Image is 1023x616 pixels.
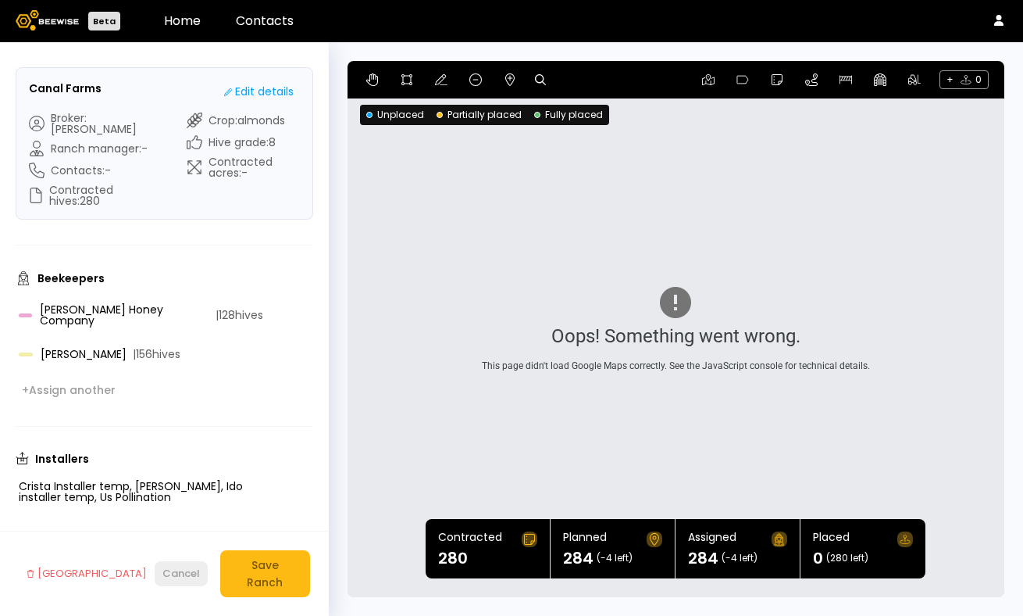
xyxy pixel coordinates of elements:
div: Crista Installer temp, [PERSON_NAME], Ido installer temp, Us Pollination [16,478,313,506]
div: Unplaced [366,108,424,122]
div: Beta [88,12,120,30]
div: This page didn't load Google Maps correctly. See the JavaScript console for technical details. [417,361,935,371]
span: (-4 left) [597,553,633,563]
div: Contracted [438,532,502,547]
div: Partially placed [437,108,522,122]
div: Edit details [224,84,294,100]
span: + 0 [939,70,989,89]
div: Ranch manager : - [29,141,155,156]
h1: 0 [813,550,823,566]
button: [GEOGRAPHIC_DATA] [19,550,155,597]
div: [GEOGRAPHIC_DATA] [27,566,147,582]
div: Contracted hives : 280 [29,184,155,206]
div: Hive grade : 8 [187,134,300,150]
div: Contracted acres : - [187,156,300,178]
div: + Assign another [22,383,116,397]
div: [PERSON_NAME] [19,349,263,360]
div: Contacts : - [29,163,155,178]
div: Cancel [162,566,200,582]
div: Assigned [688,532,736,547]
div: Save Ranch [233,557,298,591]
button: +Assign another [16,379,122,401]
button: Edit details [218,81,300,103]
h1: 280 [438,550,468,566]
span: (280 left) [826,553,868,563]
h3: Beekeepers [37,273,105,284]
div: [PERSON_NAME] Honey Company|128hives [16,301,313,329]
div: [PERSON_NAME] Honey Company [19,304,263,326]
span: (-4 left) [722,553,757,563]
div: Fully placed [534,108,603,122]
button: Cancel [155,561,208,586]
h3: Installers [35,453,89,464]
a: Home [164,12,201,30]
div: Broker : [PERSON_NAME] [29,113,155,134]
div: Planned [563,532,607,547]
h1: 284 [688,550,718,566]
div: [PERSON_NAME]|156hives [16,342,313,367]
span: | 156 hives [133,349,180,360]
div: Placed [813,532,850,547]
img: Beewise logo [16,10,79,30]
h3: Canal Farms [29,81,102,97]
button: Save Ranch [220,550,310,597]
div: Crista Installer temp, [PERSON_NAME], Ido installer temp, Us Pollination [19,481,288,503]
span: | 128 hives [216,310,263,321]
div: Oops! Something went wrong. [417,327,935,346]
a: Contacts [236,12,294,30]
h1: 284 [563,550,593,566]
div: Crop : almonds [187,113,300,128]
